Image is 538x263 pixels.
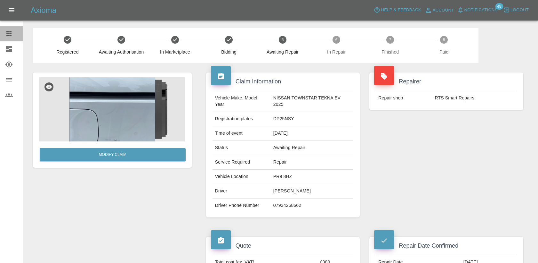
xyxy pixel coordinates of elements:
[366,49,414,55] span: Finished
[213,141,271,155] td: Status
[389,38,391,42] text: 7
[211,77,355,86] h4: Claim Information
[282,38,284,42] text: 5
[271,155,353,170] td: Repair
[372,5,422,15] button: Help & Feedback
[213,199,271,213] td: Driver Phone Number
[271,199,353,213] td: 07934268662
[213,155,271,170] td: Service Required
[271,141,353,155] td: Awaiting Repair
[271,126,353,141] td: [DATE]
[213,112,271,126] td: Registration plates
[312,49,361,55] span: In Repair
[271,184,353,199] td: [PERSON_NAME]
[258,49,307,55] span: Awaiting Repair
[4,3,19,18] button: Open drawer
[423,5,456,15] a: Account
[271,170,353,184] td: PR9 8HZ
[31,5,56,15] h5: Axioma
[40,148,186,161] a: Modify Claim
[97,49,146,55] span: Awaiting Authorisation
[213,170,271,184] td: Vehicle Location
[510,6,529,14] span: Logout
[271,112,353,126] td: DP25NSY
[374,242,518,250] h4: Repair Date Confirmed
[432,91,517,105] td: RTS Smart Repairs
[433,7,454,14] span: Account
[213,184,271,199] td: Driver
[213,91,271,112] td: Vehicle Make, Model, Year
[376,91,432,105] td: Repair shop
[271,91,353,112] td: NISSAN TOWNSTAR TEKNA EV 2025
[443,38,445,42] text: 8
[335,38,338,42] text: 6
[420,49,468,55] span: Paid
[39,77,185,141] img: 8e52302c-e9b3-45b1-ae89-489f2f7d9444
[456,5,499,15] button: Notifications
[381,6,421,14] span: Help & Feedback
[464,6,498,14] span: Notifications
[213,126,271,141] td: Time of event
[151,49,199,55] span: In Marketplace
[43,49,92,55] span: Registered
[211,242,355,250] h4: Quote
[502,5,530,15] button: Logout
[205,49,253,55] span: Bidding
[374,77,518,86] h4: Repairer
[495,3,503,10] span: 48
